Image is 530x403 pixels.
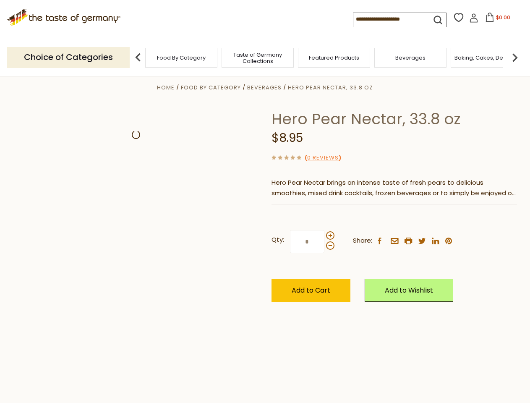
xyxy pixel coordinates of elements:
[272,235,284,245] strong: Qty:
[272,178,517,199] p: Hero Pear Nectar brings an intense taste of fresh pears to delicious smoothies, mixed drink cockt...
[272,279,350,302] button: Add to Cart
[130,49,146,66] img: previous arrow
[496,14,510,21] span: $0.00
[7,47,130,68] p: Choice of Categories
[305,154,341,162] span: ( )
[181,84,241,92] a: Food By Category
[224,52,291,64] a: Taste of Germany Collections
[288,84,373,92] a: Hero Pear Nectar, 33.8 oz
[454,55,520,61] a: Baking, Cakes, Desserts
[395,55,426,61] a: Beverages
[309,55,359,61] a: Featured Products
[480,13,516,25] button: $0.00
[247,84,282,92] a: Beverages
[290,230,324,253] input: Qty:
[157,84,175,92] a: Home
[307,154,339,162] a: 0 Reviews
[272,130,303,146] span: $8.95
[292,285,330,295] span: Add to Cart
[157,55,206,61] a: Food By Category
[272,110,517,128] h1: Hero Pear Nectar, 33.8 oz
[353,236,372,246] span: Share:
[507,49,523,66] img: next arrow
[365,279,453,302] a: Add to Wishlist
